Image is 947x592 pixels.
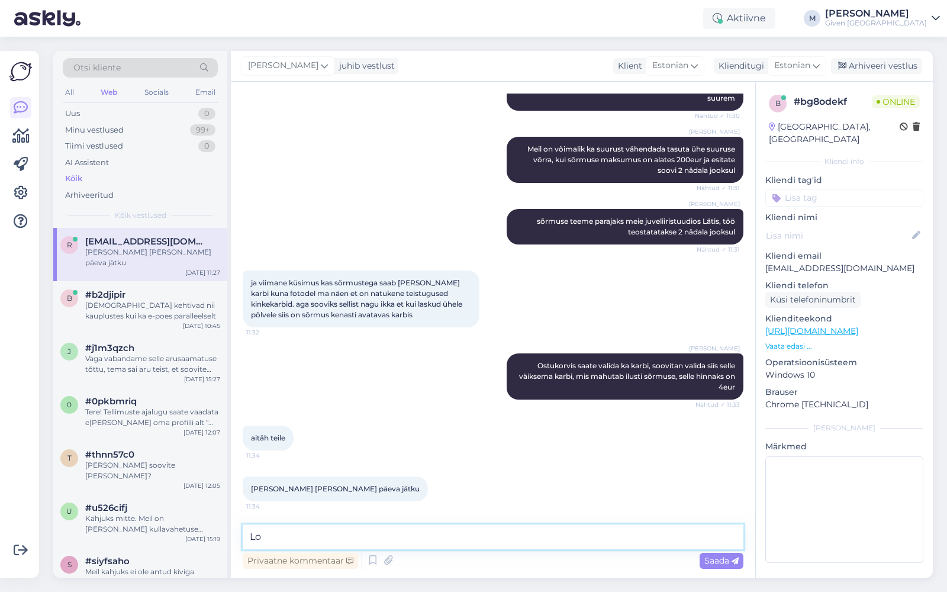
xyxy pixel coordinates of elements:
[765,262,923,275] p: [EMAIL_ADDRESS][DOMAIN_NAME]
[85,503,127,513] span: #u526cifj
[765,356,923,369] p: Operatsioonisüsteem
[66,507,72,516] span: u
[765,440,923,453] p: Märkmed
[652,59,688,72] span: Estonian
[98,85,120,100] div: Web
[765,386,923,398] p: Brauser
[613,60,642,72] div: Klient
[765,313,923,325] p: Klienditeekond
[246,451,291,460] span: 11:34
[184,375,220,384] div: [DATE] 15:27
[825,9,927,18] div: [PERSON_NAME]
[67,347,71,356] span: j
[804,10,820,27] div: M
[251,278,464,319] span: ja viimane küsimus kas sõrmustega saab [PERSON_NAME] karbi kuna fotodel ma näen et on natukene te...
[765,189,923,207] input: Lisa tag
[85,513,220,535] div: Kahjuks mitte. Meil on [PERSON_NAME] kullavahetuse teenus
[65,140,123,152] div: Tiimi vestlused
[193,85,218,100] div: Email
[872,95,920,108] span: Online
[765,398,923,411] p: Chrome [TECHNICAL_ID]
[185,268,220,277] div: [DATE] 11:27
[765,369,923,381] p: Windows 10
[9,60,32,83] img: Askly Logo
[774,59,810,72] span: Estonian
[695,245,740,254] span: Nähtud ✓ 11:31
[765,211,923,224] p: Kliendi nimi
[831,58,922,74] div: Arhiveeri vestlus
[67,453,72,462] span: t
[85,247,220,268] div: [PERSON_NAME] [PERSON_NAME] päeva jätku
[85,407,220,428] div: Tere! Tellimuste ajalugu saate vaadata e[PERSON_NAME] oma profiili alt " tellimuste ajalugu" . E-...
[695,400,740,409] span: Nähtud ✓ 11:33
[85,353,220,375] div: Väga vabandame selle arusaamatuse tõttu, tema sai aru teist, et soovite kohest vahetust ja setõtt...
[67,294,72,303] span: b
[527,144,737,175] span: Meil on võimalik ka suurust vähendada tasuta ühe suuruse võrra, kui sõrmuse maksumus on alates 20...
[243,553,358,569] div: Privaatne kommentaar
[67,240,72,249] span: r
[766,229,910,242] input: Lisa nimi
[85,343,134,353] span: #j1m3qzch
[765,156,923,167] div: Kliendi info
[73,62,121,74] span: Otsi kliente
[85,556,130,567] span: #siyfsaho
[65,108,80,120] div: Uus
[765,341,923,352] p: Vaata edasi ...
[825,9,940,28] a: [PERSON_NAME]Given [GEOGRAPHIC_DATA]
[251,433,285,442] span: aitäh teile
[183,321,220,330] div: [DATE] 10:45
[689,344,740,353] span: [PERSON_NAME]
[703,8,775,29] div: Aktiivne
[115,210,166,221] span: Kõik vestlused
[519,361,737,391] span: Ostukorvis saate valida ka karbi, soovitan valida siis selle väiksema karbi, mis mahutab ilusti s...
[765,423,923,433] div: [PERSON_NAME]
[67,400,72,409] span: 0
[765,174,923,186] p: Kliendi tag'id
[85,300,220,321] div: [DEMOGRAPHIC_DATA] kehtivad nii kauplustes kui ka e-poes paralleelselt
[689,127,740,136] span: [PERSON_NAME]
[825,18,927,28] div: Given [GEOGRAPHIC_DATA]
[765,292,861,308] div: Küsi telefoninumbrit
[689,200,740,208] span: [PERSON_NAME]
[85,236,208,247] span: riho.sepp@outlook.com
[775,99,781,108] span: b
[65,189,114,201] div: Arhiveeritud
[67,560,72,569] span: s
[198,140,215,152] div: 0
[765,279,923,292] p: Kliendi telefon
[243,525,743,549] textarea: Lood
[246,502,291,511] span: 11:34
[65,124,124,136] div: Minu vestlused
[183,428,220,437] div: [DATE] 12:07
[198,108,215,120] div: 0
[704,555,739,566] span: Saada
[769,121,900,146] div: [GEOGRAPHIC_DATA], [GEOGRAPHIC_DATA]
[63,85,76,100] div: All
[251,484,420,493] span: [PERSON_NAME] [PERSON_NAME] päeva jätku
[190,124,215,136] div: 99+
[65,173,82,185] div: Kõik
[85,396,137,407] span: #0pkbmriq
[334,60,395,72] div: juhib vestlust
[85,289,125,300] span: #b2djipir
[714,60,764,72] div: Klienditugi
[185,535,220,543] div: [DATE] 15:19
[85,567,220,588] div: Meil kahjuks ei ole antud kiviga kaelaehet
[695,184,740,192] span: Nähtud ✓ 11:31
[183,481,220,490] div: [DATE] 12:05
[65,157,109,169] div: AI Assistent
[695,111,740,120] span: Nähtud ✓ 11:30
[537,217,737,236] span: sõrmuse teeme parajaks meie juveliiristuudios Lätis, töö teostatatakse 2 nädala jooksul
[85,449,134,460] span: #thnn57c0
[85,460,220,481] div: [PERSON_NAME] soovite [PERSON_NAME]?
[142,85,171,100] div: Socials
[248,59,318,72] span: [PERSON_NAME]
[765,250,923,262] p: Kliendi email
[246,328,291,337] span: 11:32
[794,95,872,109] div: # bg8odekf
[765,326,858,336] a: [URL][DOMAIN_NAME]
